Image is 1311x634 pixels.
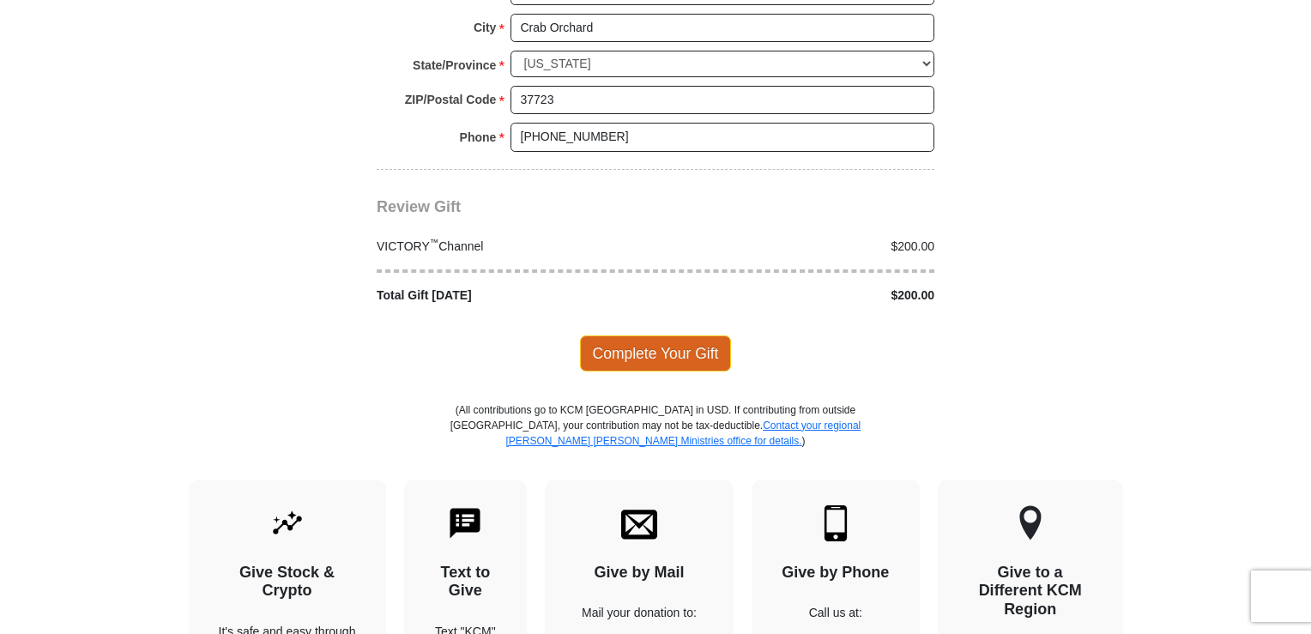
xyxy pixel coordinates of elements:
[447,505,483,541] img: text-to-give.svg
[1018,505,1042,541] img: other-region
[575,564,704,583] h4: Give by Mail
[782,604,890,622] p: Call us at:
[474,15,496,39] strong: City
[782,564,890,583] h4: Give by Phone
[269,505,305,541] img: give-by-stock.svg
[405,88,497,112] strong: ZIP/Postal Code
[450,402,861,480] p: (All contributions go to KCM [GEOGRAPHIC_DATA] in USD. If contributing from outside [GEOGRAPHIC_D...
[413,53,496,77] strong: State/Province
[621,505,657,541] img: envelope.svg
[368,238,656,256] div: VICTORY Channel
[219,564,356,601] h4: Give Stock & Crypto
[460,125,497,149] strong: Phone
[818,505,854,541] img: mobile.svg
[434,564,498,601] h4: Text to Give
[377,198,461,215] span: Review Gift
[430,237,439,247] sup: ™
[655,287,944,305] div: $200.00
[575,604,704,622] p: Mail your donation to:
[580,335,732,371] span: Complete Your Gift
[968,564,1093,619] h4: Give to a Different KCM Region
[655,238,944,256] div: $200.00
[368,287,656,305] div: Total Gift [DATE]
[505,420,861,447] a: Contact your regional [PERSON_NAME] [PERSON_NAME] Ministries office for details.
